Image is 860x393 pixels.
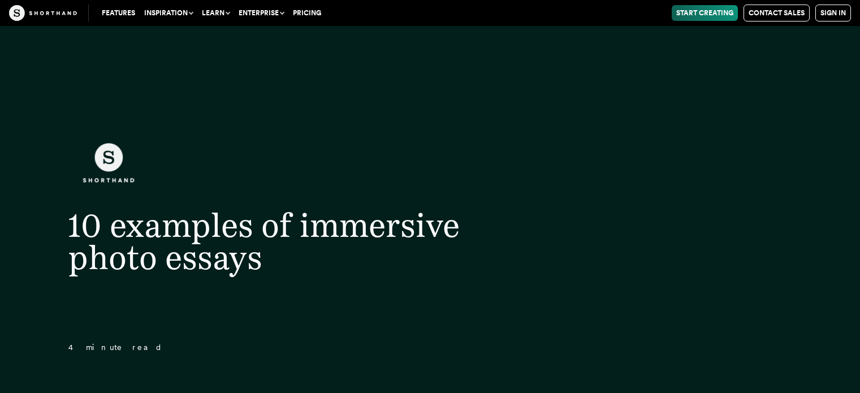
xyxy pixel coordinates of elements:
[46,209,494,275] h1: 10 examples of immersive photo essays
[815,5,851,21] a: Sign in
[197,5,234,21] button: Learn
[288,5,326,21] a: Pricing
[140,5,197,21] button: Inspiration
[9,5,77,21] img: The Craft
[234,5,288,21] button: Enterprise
[744,5,810,21] a: Contact Sales
[672,5,738,21] a: Start Creating
[46,341,494,355] p: 4 minute read
[97,5,140,21] a: Features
